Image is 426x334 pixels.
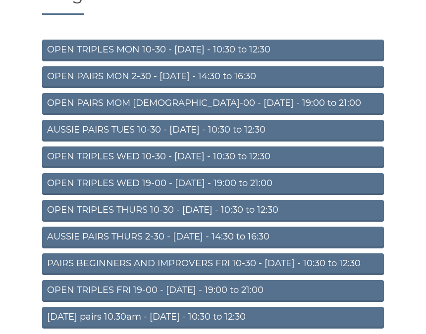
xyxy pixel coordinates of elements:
a: PAIRS BEGINNERS AND IMPROVERS FRI 10-30 - [DATE] - 10:30 to 12:30 [42,253,384,275]
a: OPEN TRIPLES WED 10-30 - [DATE] - 10:30 to 12:30 [42,146,384,168]
a: OPEN TRIPLES FRI 19-00 - [DATE] - 19:00 to 21:00 [42,280,384,302]
a: [DATE] pairs 10.30am - [DATE] - 10:30 to 12:30 [42,307,384,329]
a: OPEN TRIPLES THURS 10-30 - [DATE] - 10:30 to 12:30 [42,200,384,222]
a: OPEN PAIRS MOM [DEMOGRAPHIC_DATA]-00 - [DATE] - 19:00 to 21:00 [42,93,384,115]
a: AUSSIE PAIRS THURS 2-30 - [DATE] - 14:30 to 16:30 [42,227,384,248]
a: OPEN TRIPLES WED 19-00 - [DATE] - 19:00 to 21:00 [42,173,384,195]
a: AUSSIE PAIRS TUES 10-30 - [DATE] - 10:30 to 12:30 [42,120,384,142]
a: OPEN PAIRS MON 2-30 - [DATE] - 14:30 to 16:30 [42,66,384,88]
a: OPEN TRIPLES MON 10-30 - [DATE] - 10:30 to 12:30 [42,40,384,61]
